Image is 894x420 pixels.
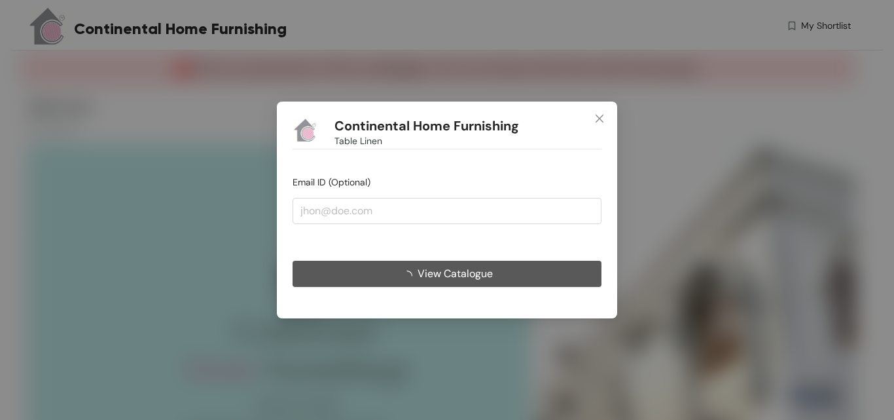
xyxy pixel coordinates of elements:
[334,118,519,134] h1: Continental Home Furnishing
[582,102,617,137] button: Close
[594,113,605,124] span: close
[418,265,493,282] span: View Catalogue
[334,134,382,148] span: Table Linen
[293,176,370,188] span: Email ID (Optional)
[293,198,601,224] input: jhon@doe.com
[402,271,418,281] span: loading
[293,261,601,287] button: View Catalogue
[293,117,319,143] img: Buyer Portal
